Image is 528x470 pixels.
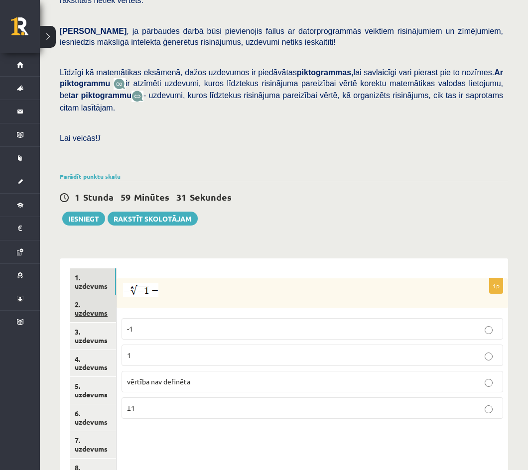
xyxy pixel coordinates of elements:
[70,268,116,295] a: 1. uzdevums
[114,78,126,90] img: JfuEzvunn4EvwAAAAASUVORK5CYII=
[11,17,40,42] a: Rīgas 1. Tālmācības vidusskola
[60,172,121,180] a: Parādīt punktu skalu
[98,134,101,142] span: J
[127,403,135,412] span: ±1
[70,377,116,404] a: 5. uzdevums
[60,27,503,46] span: , ja pārbaudes darbā būsi pievienojis failus ar datorprogrammās veiktiem risinājumiem un zīmējumi...
[60,27,127,35] span: [PERSON_NAME]
[70,350,116,377] a: 4. uzdevums
[62,212,105,226] button: Iesniegt
[489,278,503,294] p: 1p
[123,283,158,297] img: wmiZW36ox47uiI4BpAAAAAElFTkSuQmCC
[60,68,503,88] span: Līdzīgi kā matemātikas eksāmenā, dažos uzdevumos ir piedāvātas lai savlaicīgi vari pierast pie to...
[485,326,493,334] input: -1
[60,91,503,112] span: - uzdevumi, kuros līdztekus risinājuma pareizībai vērtē, kā organizēts risinājums, cik tas ir sap...
[127,351,131,359] span: 1
[297,68,354,77] b: piktogrammas,
[60,134,98,142] span: Lai veicās!
[485,379,493,387] input: vērtība nav definēta
[60,79,503,100] span: ir atzīmēti uzdevumi, kuros līdztekus risinājuma pareizībai vērtē korektu matemātikas valodas lie...
[485,352,493,360] input: 1
[190,191,232,203] span: Sekundes
[108,212,198,226] a: Rakstīt skolotājam
[70,431,116,458] a: 7. uzdevums
[75,191,80,203] span: 1
[70,404,116,431] a: 6. uzdevums
[121,191,131,203] span: 59
[127,377,190,386] span: vērtība nav definēta
[485,405,493,413] input: ±1
[127,324,133,333] span: -1
[70,295,116,322] a: 2. uzdevums
[176,191,186,203] span: 31
[71,91,132,100] b: ar piktogrammu
[134,191,169,203] span: Minūtes
[83,191,114,203] span: Stunda
[70,323,116,350] a: 3. uzdevums
[132,91,143,102] img: wKvN42sLe3LLwAAAABJRU5ErkJggg==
